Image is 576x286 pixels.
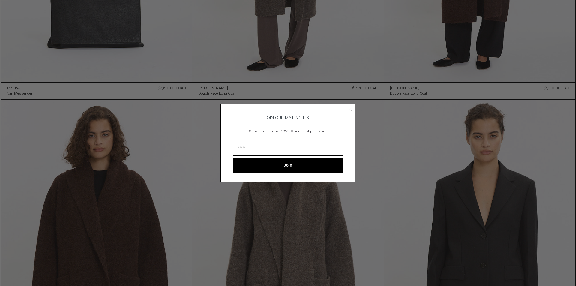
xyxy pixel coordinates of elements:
span: Subscribe to [249,129,269,134]
button: Close dialog [347,106,353,112]
button: Join [233,158,343,173]
span: receive 10% off your first purchase [269,129,325,134]
span: JOIN OUR MAILING LIST [264,115,312,121]
input: Email [233,141,343,156]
